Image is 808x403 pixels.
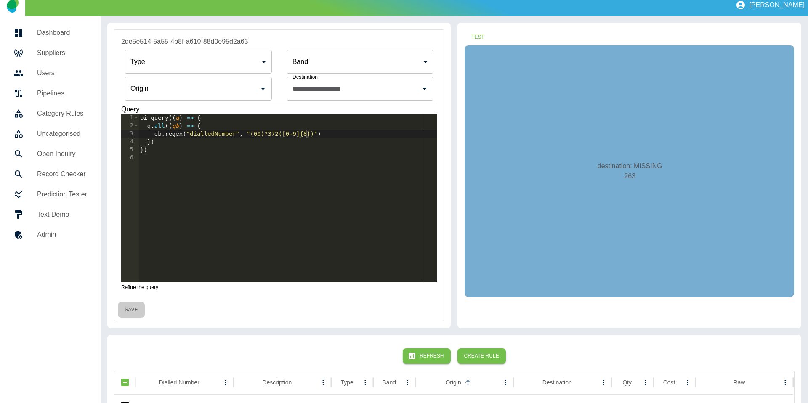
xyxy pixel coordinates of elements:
a: Suppliers [7,43,94,63]
h5: Record Checker [37,169,87,179]
div: 1 [121,114,139,122]
h5: Category Rules [37,109,87,119]
h5: Open Inquiry [37,149,87,159]
button: Band column menu [401,376,413,388]
p: 263 [623,171,635,181]
div: Description [262,379,292,386]
button: Create Rule [457,348,506,364]
h5: Suppliers [37,48,87,58]
button: Type column menu [359,376,371,388]
button: Sort [462,376,474,388]
h5: Pipelines [37,88,87,98]
a: Record Checker [7,164,94,184]
div: Cost [663,379,675,386]
p: [PERSON_NAME] [749,1,805,9]
a: Dashboard [7,23,94,43]
div: 5 [121,146,139,154]
h5: Uncategorised [37,129,87,139]
span: Toggle code folding, rows 2 through 4 [134,122,138,130]
a: Users [7,63,94,83]
button: Raw column menu [779,376,791,388]
a: Text Demo [7,204,94,225]
button: Destination column menu [598,376,609,388]
button: Dialled Number column menu [220,376,231,388]
a: Pipelines [7,83,94,103]
div: Type [341,379,353,386]
div: 2 [121,122,139,130]
a: Open Inquiry [7,144,94,164]
legend: Query [121,104,140,114]
div: 6 [121,154,139,162]
h5: Dashboard [37,28,87,38]
button: Open [257,83,269,95]
h5: Text Demo [37,209,87,220]
h5: Prediction Tester [37,189,87,199]
div: 4 [121,138,139,146]
div: Origin [445,379,461,386]
div: Dialled Number [159,379,199,386]
div: Band [382,379,396,386]
a: Prediction Tester [7,184,94,204]
label: Destination [292,73,318,80]
div: Destination [542,379,572,386]
button: Cost column menu [682,376,694,388]
button: Description column menu [317,376,329,388]
h5: 2de5e514-5a55-4b8f-a610-88d0e95d2a63 [121,37,437,47]
p: destination: MISSING [597,161,662,171]
div: 3 [121,130,139,138]
button: Origin column menu [500,376,511,388]
a: Admin [7,225,94,245]
a: Uncategorised [7,124,94,144]
a: Category Rules [7,103,94,124]
p: Refine the query [121,284,437,292]
div: Raw [733,379,745,386]
h5: Admin [37,230,87,240]
button: Save [118,302,145,318]
button: Qty column menu [640,376,651,388]
button: Open [419,83,431,95]
span: Toggle code folding, rows 1 through 5 [134,114,138,122]
div: Qty [622,379,632,386]
button: Refresh [403,348,450,364]
h5: Users [37,68,87,78]
button: Test [464,29,491,45]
